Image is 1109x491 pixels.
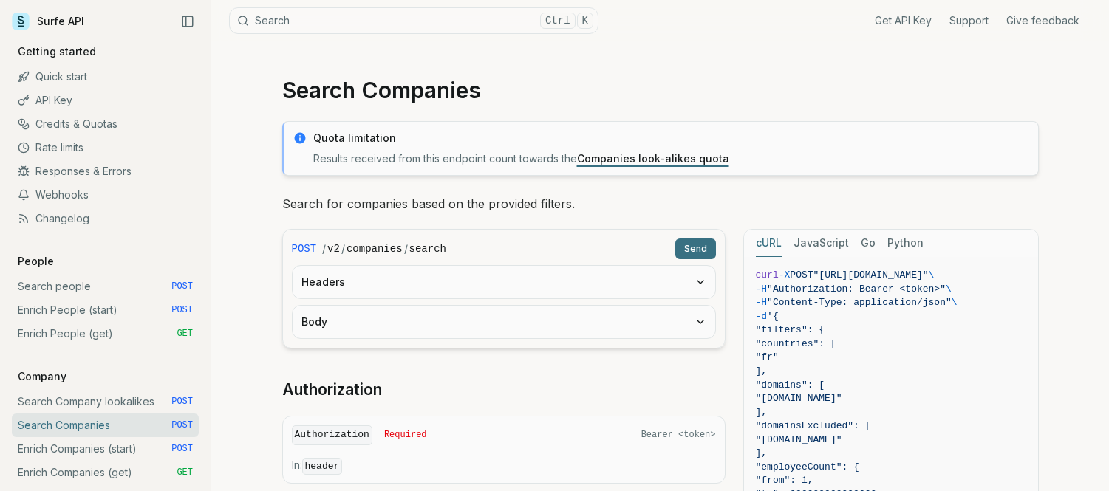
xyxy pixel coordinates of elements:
[292,425,372,445] code: Authorization
[756,434,842,445] span: "[DOMAIN_NAME]"
[756,475,813,486] span: "from": 1,
[756,269,779,281] span: curl
[756,407,768,418] span: ],
[540,13,576,29] kbd: Ctrl
[756,393,842,404] span: "[DOMAIN_NAME]"
[313,131,1029,145] p: Quota limitation
[756,380,825,391] span: "domains": [
[12,65,199,89] a: Quick start
[12,298,199,322] a: Enrich People (start) POST
[12,159,199,183] a: Responses & Errors
[861,230,876,257] button: Go
[756,297,768,308] span: -H
[171,396,193,408] span: POST
[171,304,193,316] span: POST
[12,44,102,59] p: Getting started
[756,311,768,322] span: -d
[171,443,193,455] span: POST
[756,230,782,257] button: cURL
[171,281,193,292] span: POST
[341,241,345,256] span: /
[756,420,871,431] span: "domainsExcluded": [
[12,112,199,136] a: Credits & Quotas
[12,10,84,32] a: Surfe API
[12,413,199,437] a: Search Companies POST
[12,461,199,484] a: Enrich Companies (get) GET
[929,269,935,281] span: \
[946,284,952,295] span: \
[347,241,403,256] code: companies
[641,429,716,441] span: Bearer <token>
[790,269,813,281] span: POST
[756,351,779,363] span: "fr"
[293,306,715,338] button: Body
[756,284,768,295] span: -H
[12,369,72,384] p: Company
[282,193,1039,214] p: Search for companies based on the provided filters.
[12,136,199,159] a: Rate limits
[302,458,343,475] code: header
[887,230,924,257] button: Python
[313,151,1029,166] p: Results received from this endpoint count towards the
[756,447,768,459] span: ],
[282,77,1039,103] h1: Search Companies
[171,419,193,431] span: POST
[767,284,946,295] span: "Authorization: Bearer <token>"
[177,10,199,32] button: Collapse Sidebar
[756,365,768,377] span: ],
[12,437,199,461] a: Enrich Companies (start) POST
[293,266,715,298] button: Headers
[756,461,859,473] span: "employeeCount": {
[229,7,598,34] button: SearchCtrlK
[177,467,193,478] span: GET
[12,183,199,207] a: Webhooks
[12,207,199,230] a: Changelog
[952,297,958,308] span: \
[675,238,716,259] button: Send
[577,13,593,29] kbd: K
[12,390,199,413] a: Search Company lookalikes POST
[756,324,825,335] span: "filters": {
[875,13,932,28] a: Get API Key
[794,230,849,257] button: JavaScript
[404,241,408,256] span: /
[292,241,317,256] span: POST
[767,297,952,308] span: "Content-Type: application/json"
[12,254,60,269] p: People
[177,328,193,340] span: GET
[813,269,929,281] span: "[URL][DOMAIN_NAME]"
[1006,13,1079,28] a: Give feedback
[409,241,446,256] code: search
[12,322,199,346] a: Enrich People (get) GET
[292,458,716,474] p: In:
[12,89,199,112] a: API Key
[384,429,427,441] span: Required
[327,241,340,256] code: v2
[767,311,779,322] span: '{
[322,241,326,256] span: /
[12,275,199,298] a: Search people POST
[577,152,729,165] a: Companies look-alikes quota
[756,338,836,349] span: "countries": [
[949,13,989,28] a: Support
[779,269,791,281] span: -X
[282,380,382,400] a: Authorization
